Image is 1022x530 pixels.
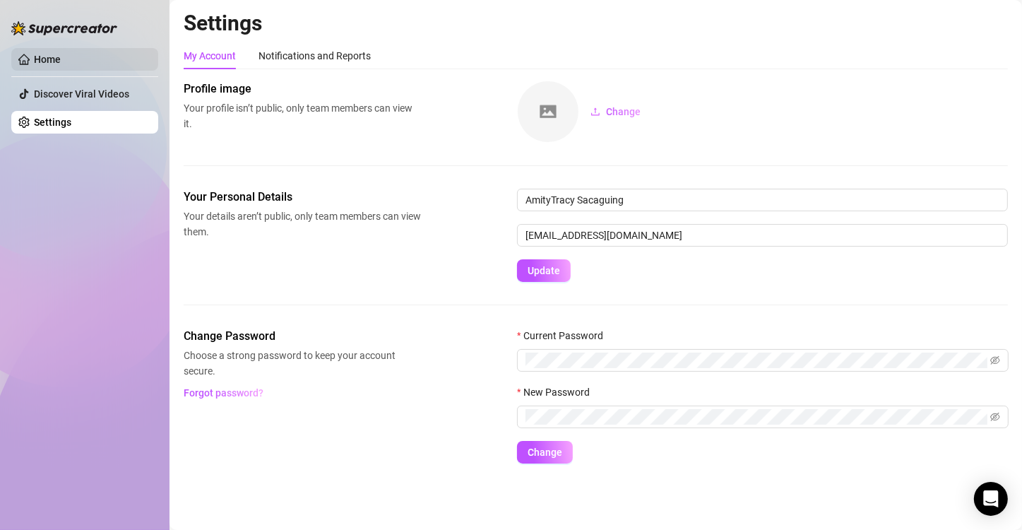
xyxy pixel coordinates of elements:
button: Forgot password? [184,382,264,404]
input: Enter name [517,189,1008,211]
img: logo-BBDzfeDw.svg [11,21,117,35]
input: Enter new email [517,224,1008,247]
button: Change [579,100,652,123]
span: Profile image [184,81,421,98]
a: Settings [34,117,71,128]
button: Update [517,259,571,282]
label: New Password [517,384,599,400]
span: Your profile isn’t public, only team members can view it. [184,100,421,131]
img: square-placeholder.png [518,81,578,142]
span: upload [590,107,600,117]
h2: Settings [184,10,1008,37]
div: Notifications and Reports [259,48,371,64]
span: eye-invisible [990,355,1000,365]
label: Current Password [517,328,612,343]
span: Forgot password? [184,387,264,399]
span: Change Password [184,328,421,345]
div: My Account [184,48,236,64]
input: Current Password [525,353,987,368]
a: Discover Viral Videos [34,88,129,100]
div: Open Intercom Messenger [974,482,1008,516]
span: Choose a strong password to keep your account secure. [184,348,421,379]
span: Your details aren’t public, only team members can view them. [184,208,421,240]
input: New Password [525,409,987,425]
span: Your Personal Details [184,189,421,206]
span: Update [528,265,560,276]
span: eye-invisible [990,412,1000,422]
a: Home [34,54,61,65]
button: Change [517,441,573,464]
span: Change [606,106,641,117]
span: Change [528,447,562,458]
